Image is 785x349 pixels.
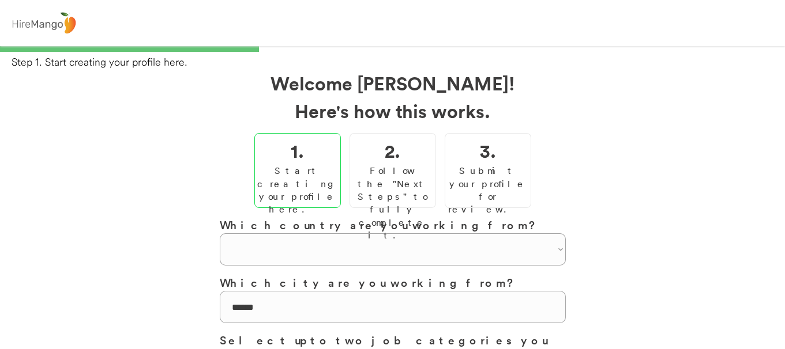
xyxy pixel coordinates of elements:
h2: 3. [480,136,496,164]
h3: Which country are you working from? [220,217,566,233]
div: 33% [2,46,783,52]
h2: 1. [291,136,304,164]
h2: 2. [385,136,400,164]
img: logo%20-%20hiremango%20gray.png [9,10,79,37]
div: Start creating your profile here. [257,164,338,216]
h3: Which city are you working from? [220,274,566,291]
h2: Welcome [PERSON_NAME]! Here's how this works. [220,69,566,124]
div: Submit your profile for review. [448,164,528,216]
div: Follow the "Next Steps" to fully complete it. [353,164,433,241]
div: Step 1. Start creating your profile here. [12,55,785,69]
